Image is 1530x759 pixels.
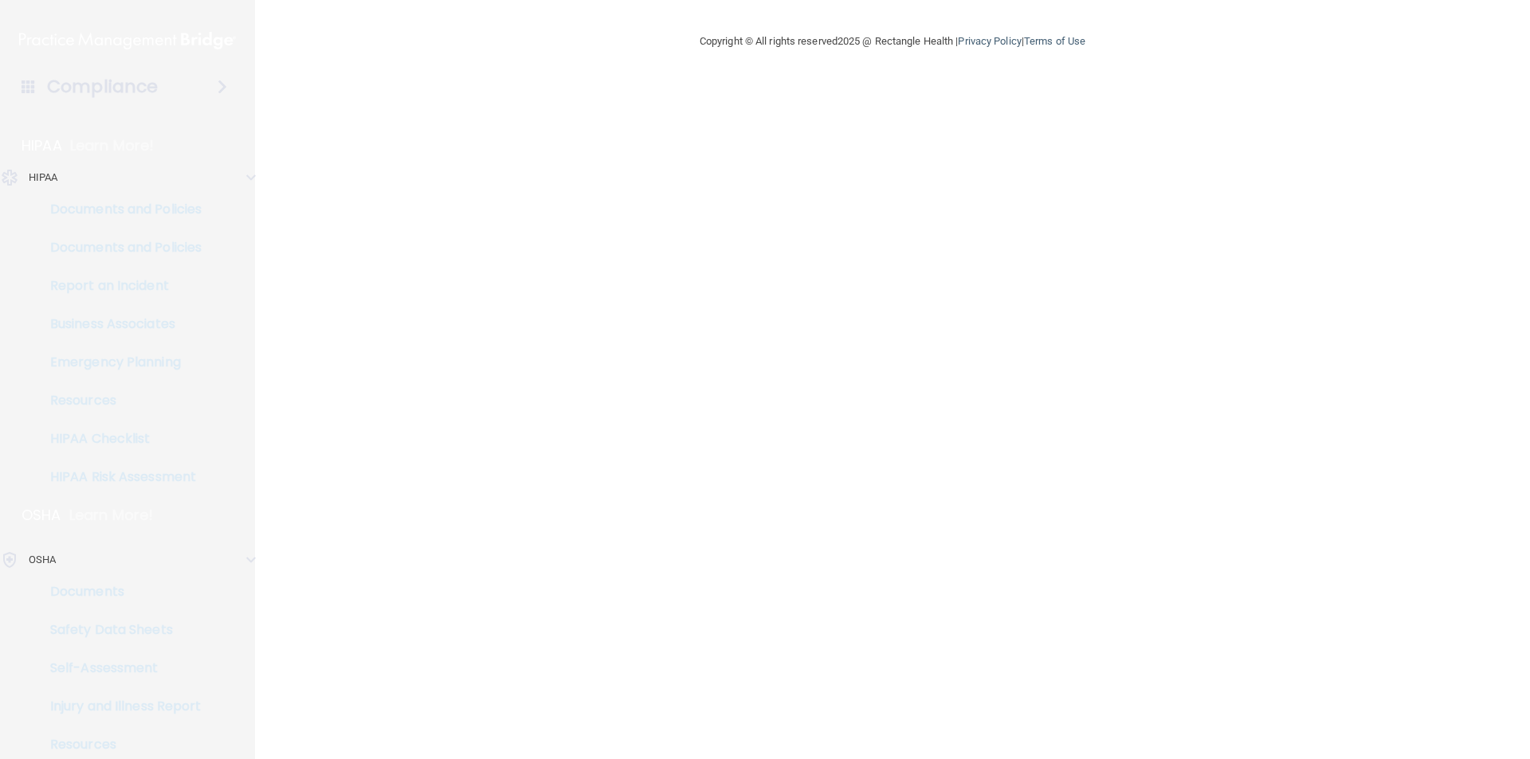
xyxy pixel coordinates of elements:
[10,393,228,409] p: Resources
[10,660,228,676] p: Self-Assessment
[10,469,228,485] p: HIPAA Risk Assessment
[69,506,154,525] p: Learn More!
[602,16,1183,67] div: Copyright © All rights reserved 2025 @ Rectangle Health | |
[10,240,228,256] p: Documents and Policies
[29,550,56,569] p: OSHA
[958,35,1021,47] a: Privacy Policy
[10,698,228,714] p: Injury and Illness Report
[1024,35,1085,47] a: Terms of Use
[10,278,228,294] p: Report an Incident
[22,136,62,155] p: HIPAA
[10,354,228,370] p: Emergency Planning
[10,584,228,600] p: Documents
[10,316,228,332] p: Business Associates
[29,168,58,187] p: HIPAA
[10,622,228,638] p: Safety Data Sheets
[19,25,236,57] img: PMB logo
[47,76,158,98] h4: Compliance
[10,737,228,753] p: Resources
[70,136,155,155] p: Learn More!
[10,201,228,217] p: Documents and Policies
[10,431,228,447] p: HIPAA Checklist
[22,506,61,525] p: OSHA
